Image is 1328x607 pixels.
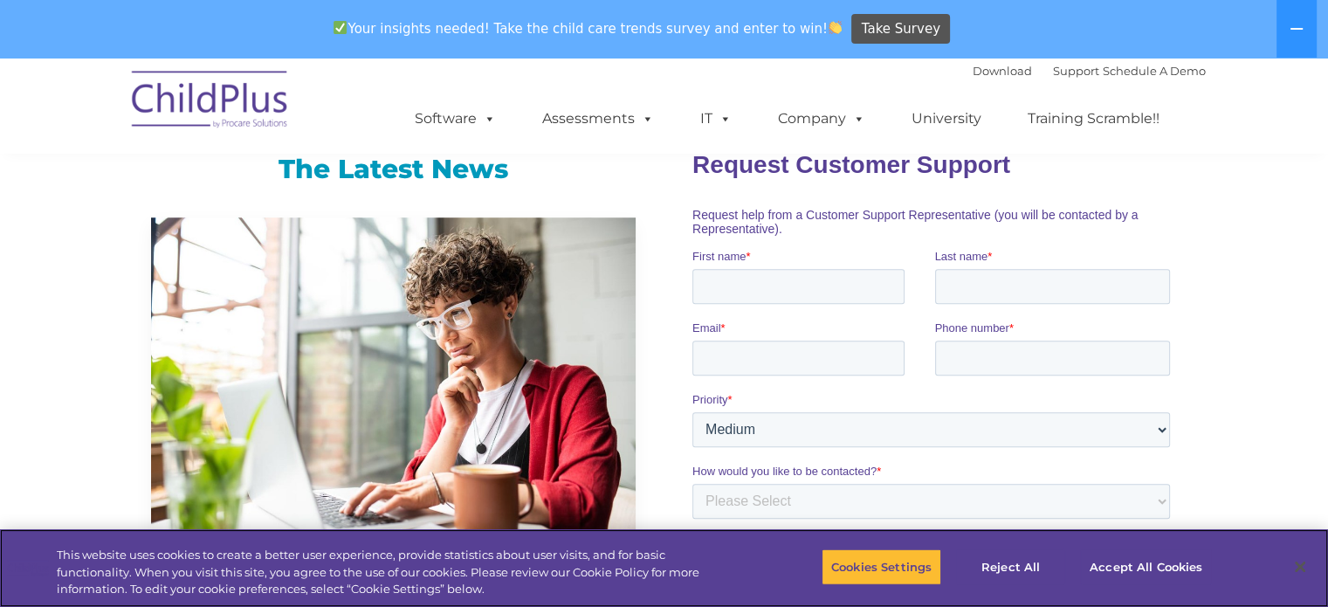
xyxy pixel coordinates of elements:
[1103,64,1206,78] a: Schedule A Demo
[760,101,883,136] a: Company
[334,21,347,34] img: ✅
[327,11,850,45] span: Your insights needed! Take the child care trends survey and enter to win!
[397,101,513,136] a: Software
[1080,548,1212,585] button: Accept All Cookies
[822,548,941,585] button: Cookies Settings
[683,101,749,136] a: IT
[894,101,999,136] a: University
[829,21,842,34] img: 👏
[1053,64,1099,78] a: Support
[243,115,296,128] span: Last name
[57,547,731,598] div: This website uses cookies to create a better user experience, provide statistics about user visit...
[862,14,940,45] span: Take Survey
[956,548,1065,585] button: Reject All
[525,101,671,136] a: Assessments
[851,14,950,45] a: Take Survey
[1010,101,1177,136] a: Training Scramble!!
[1281,548,1319,586] button: Close
[243,187,317,200] span: Phone number
[973,64,1206,78] font: |
[151,152,636,187] h3: The Latest News
[123,59,298,146] img: ChildPlus by Procare Solutions
[973,64,1032,78] a: Download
